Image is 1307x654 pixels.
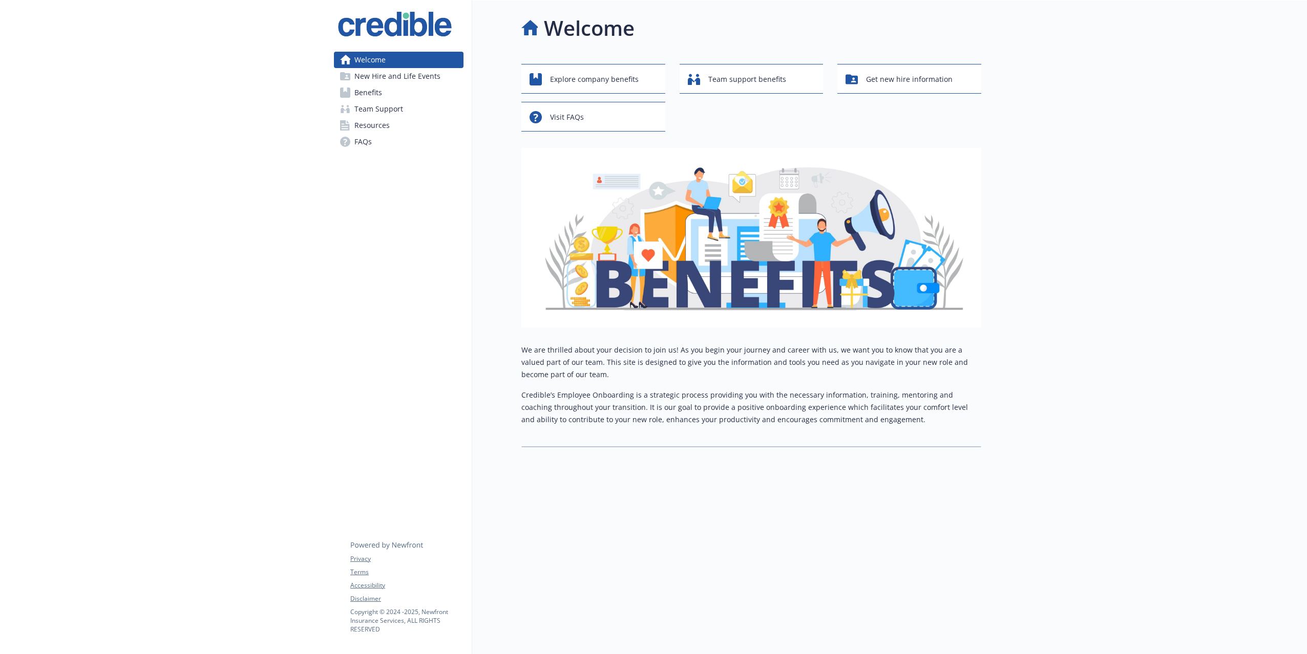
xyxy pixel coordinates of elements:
[334,84,463,101] a: Benefits
[354,101,403,117] span: Team Support
[521,64,665,94] button: Explore company benefits
[544,13,635,43] h1: Welcome
[334,134,463,150] a: FAQs
[334,68,463,84] a: New Hire and Life Events
[354,134,372,150] span: FAQs
[550,107,584,127] span: Visit FAQs
[837,64,981,94] button: Get new hire information
[334,117,463,134] a: Resources
[350,581,463,590] a: Accessibility
[708,70,786,89] span: Team support benefits
[350,594,463,603] a: Disclaimer
[350,607,463,634] p: Copyright © 2024 - 2025 , Newfront Insurance Services, ALL RIGHTS RESERVED
[521,389,981,426] p: Credible’s Employee Onboarding is a strategic process providing you with the necessary informatio...
[350,568,463,577] a: Terms
[354,68,440,84] span: New Hire and Life Events
[521,344,981,381] p: We are thrilled about your decision to join us! As you begin your journey and career with us, we ...
[350,554,463,563] a: Privacy
[354,117,390,134] span: Resources
[354,52,386,68] span: Welcome
[866,70,953,89] span: Get new hire information
[521,148,981,328] img: overview page banner
[334,52,463,68] a: Welcome
[521,102,665,132] button: Visit FAQs
[550,70,639,89] span: Explore company benefits
[334,101,463,117] a: Team Support
[354,84,382,101] span: Benefits
[680,64,824,94] button: Team support benefits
